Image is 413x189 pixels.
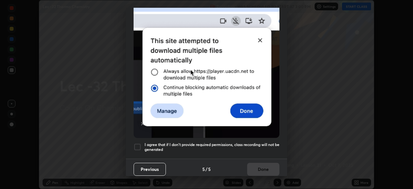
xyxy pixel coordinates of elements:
[206,166,207,173] h4: /
[145,142,279,152] h5: I agree that if I don't provide required permissions, class recording will not be generated
[202,166,205,173] h4: 5
[134,163,166,176] button: Previous
[208,166,211,173] h4: 5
